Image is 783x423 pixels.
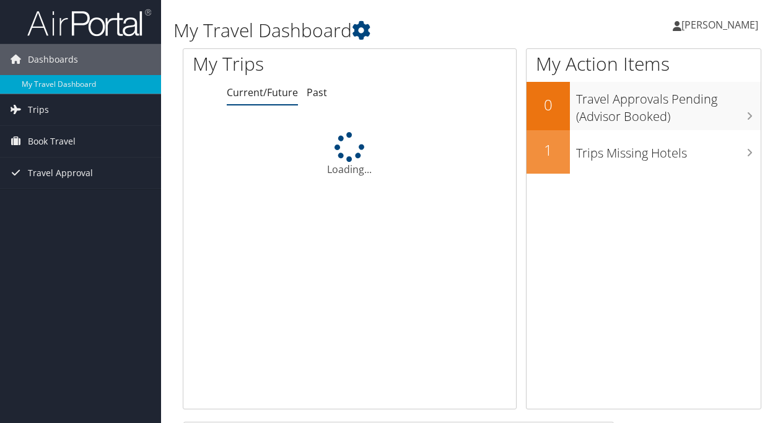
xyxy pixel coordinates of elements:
[28,126,76,157] span: Book Travel
[527,51,761,77] h1: My Action Items
[28,158,93,189] span: Travel Approval
[576,84,761,125] h3: Travel Approvals Pending (Advisor Booked)
[27,8,151,37] img: airportal-logo.png
[307,86,327,99] a: Past
[673,6,771,43] a: [PERSON_NAME]
[173,17,572,43] h1: My Travel Dashboard
[527,140,570,161] h2: 1
[28,44,78,75] span: Dashboards
[681,18,758,32] span: [PERSON_NAME]
[227,86,298,99] a: Current/Future
[527,130,761,174] a: 1Trips Missing Hotels
[183,132,516,177] div: Loading...
[576,138,761,162] h3: Trips Missing Hotels
[527,94,570,115] h2: 0
[193,51,368,77] h1: My Trips
[527,82,761,130] a: 0Travel Approvals Pending (Advisor Booked)
[28,94,49,125] span: Trips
